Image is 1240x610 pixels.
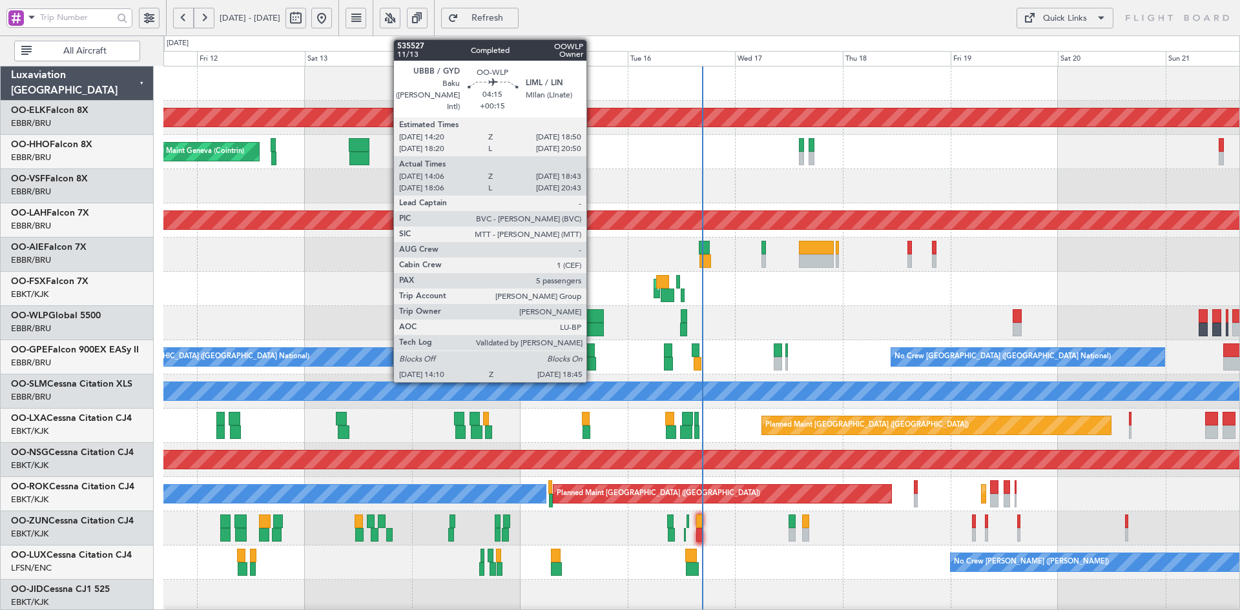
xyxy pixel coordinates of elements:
[985,484,1135,503] div: Planned Maint Kortrijk-[GEOGRAPHIC_DATA]
[167,38,189,49] div: [DATE]
[11,460,48,471] a: EBKT/KJK
[951,51,1059,66] div: Fri 19
[11,140,50,149] span: OO-HHO
[11,357,51,369] a: EBBR/BRU
[11,482,134,491] a: OO-ROKCessna Citation CJ4
[11,243,44,252] span: OO-AIE
[14,41,140,61] button: All Aircraft
[765,416,969,435] div: Planned Maint [GEOGRAPHIC_DATA] ([GEOGRAPHIC_DATA])
[11,311,48,320] span: OO-WLP
[657,279,798,298] div: AOG Maint Kortrijk-[GEOGRAPHIC_DATA]
[11,516,134,525] a: OO-ZUNCessna Citation CJ4
[11,152,51,163] a: EBBR/BRU
[11,220,51,232] a: EBBR/BRU
[11,345,139,354] a: OO-GPEFalcon 900EX EASy II
[11,516,48,525] span: OO-ZUN
[11,174,45,183] span: OO-VSF
[11,585,43,594] span: OO-JID
[11,414,132,423] a: OO-LXACessna Citation CJ4
[11,380,132,389] a: OO-SLMCessna Citation XLS
[11,551,132,560] a: OO-LUXCessna Citation CJ4
[11,140,92,149] a: OO-HHOFalcon 8X
[34,46,136,56] span: All Aircraft
[11,208,46,218] span: OO-LAH
[11,414,46,423] span: OO-LXA
[1043,12,1087,25] div: Quick Links
[11,277,46,286] span: OO-FSX
[11,448,134,457] a: OO-NSGCessna Citation CJ4
[894,347,1111,367] div: No Crew [GEOGRAPHIC_DATA] ([GEOGRAPHIC_DATA] National)
[557,484,760,503] div: Planned Maint [GEOGRAPHIC_DATA] ([GEOGRAPHIC_DATA])
[441,8,519,28] button: Refresh
[11,117,51,129] a: EBBR/BRU
[1017,8,1113,28] button: Quick Links
[735,51,843,66] div: Wed 17
[11,106,88,115] a: OO-ELKFalcon 8X
[1058,51,1166,66] div: Sat 20
[843,51,951,66] div: Thu 18
[11,551,46,560] span: OO-LUX
[628,51,736,66] div: Tue 16
[11,562,52,574] a: LFSN/ENC
[11,289,48,300] a: EBKT/KJK
[93,347,309,367] div: No Crew [GEOGRAPHIC_DATA] ([GEOGRAPHIC_DATA] National)
[220,12,280,24] span: [DATE] - [DATE]
[11,106,46,115] span: OO-ELK
[11,380,47,389] span: OO-SLM
[197,51,305,66] div: Fri 12
[520,51,628,66] div: Mon 15
[11,448,48,457] span: OO-NSG
[11,596,48,608] a: EBKT/KJK
[954,553,1109,572] div: No Crew [PERSON_NAME] ([PERSON_NAME])
[11,494,48,505] a: EBKT/KJK
[11,186,51,198] a: EBBR/BRU
[40,8,113,27] input: Trip Number
[11,482,49,491] span: OO-ROK
[305,51,413,66] div: Sat 13
[11,311,101,320] a: OO-WLPGlobal 5500
[11,391,51,403] a: EBBR/BRU
[461,14,514,23] span: Refresh
[11,208,89,218] a: OO-LAHFalcon 7X
[11,425,48,437] a: EBKT/KJK
[412,51,520,66] div: Sun 14
[11,528,48,540] a: EBKT/KJK
[11,174,88,183] a: OO-VSFFalcon 8X
[11,254,51,266] a: EBBR/BRU
[138,142,244,161] div: Planned Maint Geneva (Cointrin)
[11,585,110,594] a: OO-JIDCessna CJ1 525
[11,323,51,334] a: EBBR/BRU
[11,277,88,286] a: OO-FSXFalcon 7X
[11,243,87,252] a: OO-AIEFalcon 7X
[11,345,48,354] span: OO-GPE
